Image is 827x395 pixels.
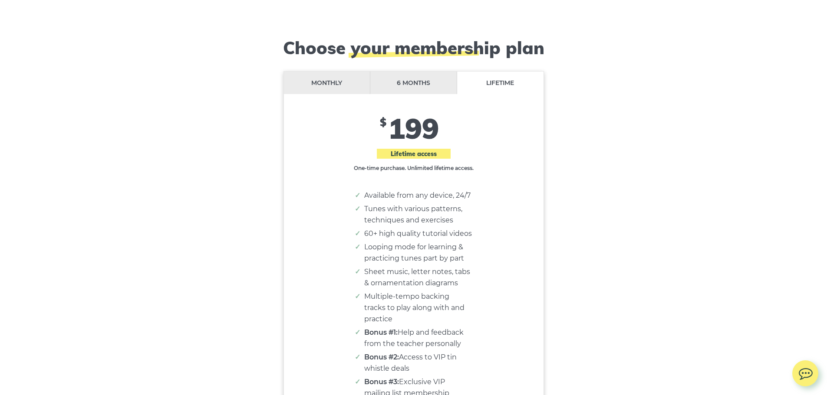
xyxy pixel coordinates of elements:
li: 6 months [370,72,457,95]
img: chat.svg [792,360,818,382]
span: $ [380,116,386,129]
strong: Bonus #2: [364,353,399,361]
span: Lifetime access [377,149,451,159]
p: One-time purchase. Unlimited lifetime access. [353,164,474,173]
strong: Bonus #3: [364,378,399,386]
li: Multiple-tempo backing tracks to play along with and practice [364,291,472,325]
li: Available from any device, 24/7 [364,190,472,201]
span: 199 [388,111,439,146]
h2: Choose your membership plan [255,37,572,58]
li: 60+ high quality tutorial videos [364,228,472,239]
li: Looping mode for learning & practicing tunes part by part [364,242,472,264]
strong: Bonus #1: [364,328,398,336]
li: Monthly [284,72,371,95]
li: Lifetime [457,72,544,95]
li: Help and feedback from the teacher personally [364,327,472,349]
li: Sheet music, letter notes, tabs & ornamentation diagrams [364,266,472,289]
li: Access to VIP tin whistle deals [364,352,472,374]
li: Tunes with various patterns, techniques and exercises [364,203,472,226]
